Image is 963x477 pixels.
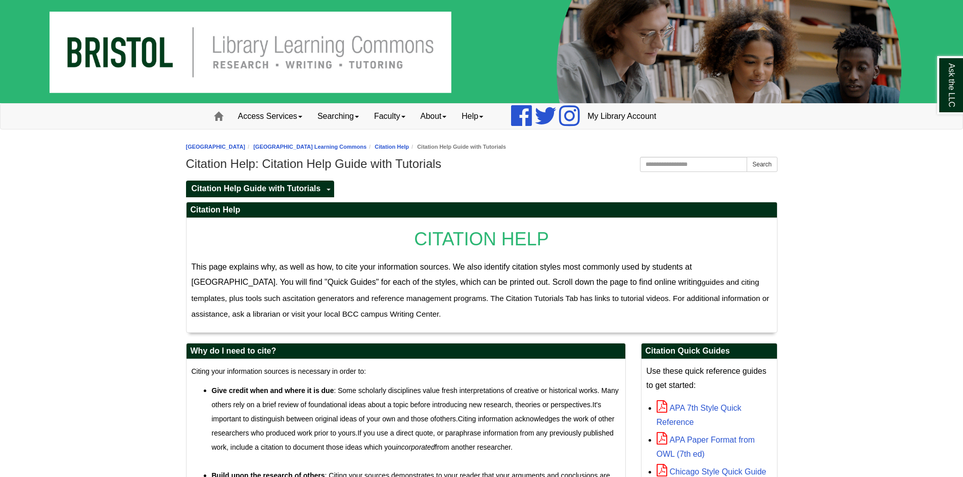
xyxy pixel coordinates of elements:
a: Chicago Style Quick Guide [657,467,766,476]
em: incorporated [396,443,435,451]
a: My Library Account [580,104,664,129]
span: uides and citing templates, plus tools such as [192,278,759,302]
span: others. [436,415,458,423]
button: Search [747,157,777,172]
span: g [702,279,706,286]
strong: Give credit when and where it is due [212,386,334,395]
span: citation generators and reference management programs. The Citation Tutorials Tab has links to tu... [192,294,769,319]
p: Use these quick reference guides to get started: [647,364,772,393]
div: Guide Pages [186,180,777,197]
li: Citation Help Guide with Tutorials [409,142,506,152]
span: Citation Help Guide with Tutorials [192,184,321,193]
h2: Why do I need to cite? [187,343,625,359]
span: It's important to distinguish between original ideas of your own and those of [212,401,602,423]
a: Faculty [366,104,413,129]
a: Access Services [231,104,310,129]
h1: Citation Help: Citation Help Guide with Tutorials [186,157,777,171]
a: [GEOGRAPHIC_DATA] Learning Commons [253,144,366,150]
a: [GEOGRAPHIC_DATA] [186,144,246,150]
span: : Some scholarly disciplines value fresh interpretations of creative or historical works. Many ot... [212,386,619,465]
nav: breadcrumb [186,142,777,152]
h2: Citation Quick Guides [641,343,777,359]
a: APA Paper Format from OWL (7th ed) [657,436,755,458]
span: This page explains why, as well as how, to cite your information sources. We also identify citati... [192,263,706,286]
a: Searching [310,104,366,129]
a: Help [454,104,491,129]
span: CITATION HELP [414,229,549,249]
a: About [413,104,454,129]
a: Citation Help [375,144,409,150]
h2: Citation Help [187,202,777,218]
a: Citation Help Guide with Tutorials [186,181,324,197]
span: Citing your information sources is necessary in order to: [192,367,366,375]
a: APA 7th Style Quick Reference [657,404,742,426]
